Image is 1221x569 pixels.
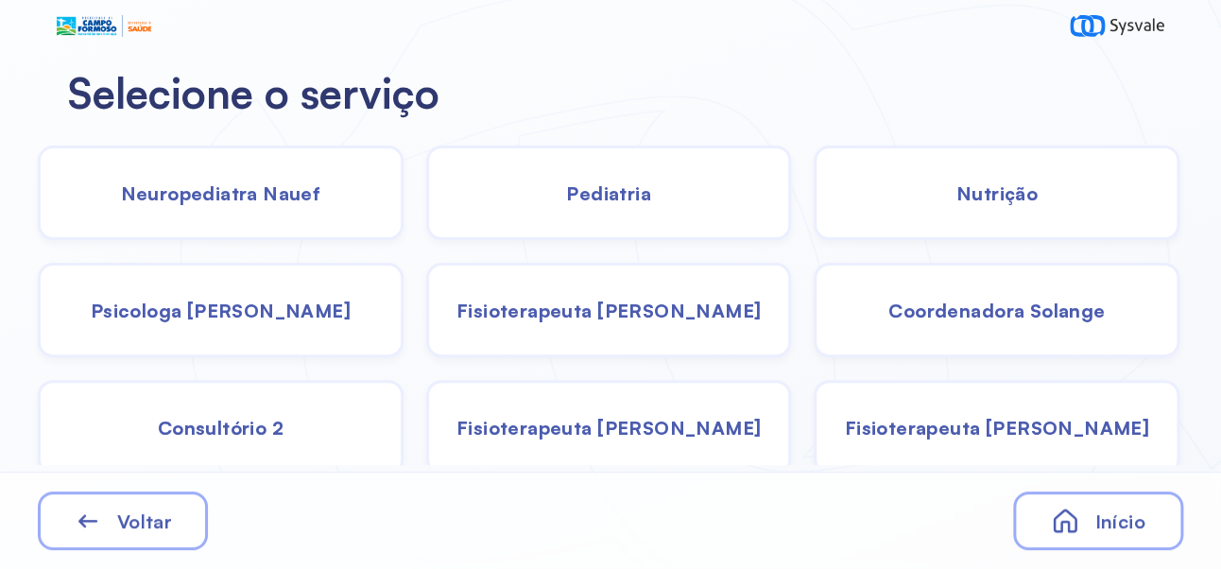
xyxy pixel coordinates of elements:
[1094,509,1144,533] span: Início
[888,299,1105,322] span: Coordenadora Solange
[117,509,172,533] span: Voltar
[1070,15,1164,37] img: logo-sysvale.svg
[566,181,651,205] span: Pediatria
[121,181,321,205] span: Neuropediatra Nauef
[956,181,1038,205] span: Nutrição
[57,15,151,37] img: Logotipo do estabelecimento
[456,416,761,440] span: Fisioterapeuta [PERSON_NAME]
[456,299,761,322] span: Fisioterapeuta [PERSON_NAME]
[91,299,351,322] span: Psicologa [PERSON_NAME]
[845,416,1149,440] span: Fisioterapeuta [PERSON_NAME]
[158,416,284,440] span: Consultório 2
[68,67,1153,119] h2: Selecione o serviço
